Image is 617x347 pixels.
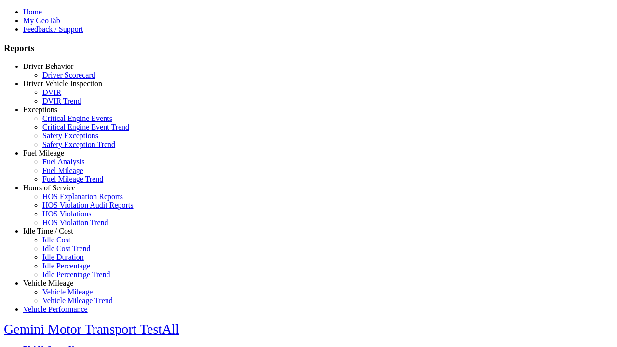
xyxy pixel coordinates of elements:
[42,175,103,183] a: Fuel Mileage Trend
[42,262,90,270] a: Idle Percentage
[42,201,134,209] a: HOS Violation Audit Reports
[23,305,88,313] a: Vehicle Performance
[23,279,73,287] a: Vehicle Mileage
[42,71,95,79] a: Driver Scorecard
[23,16,60,25] a: My GeoTab
[42,210,91,218] a: HOS Violations
[23,149,64,157] a: Fuel Mileage
[23,25,83,33] a: Feedback / Support
[42,123,129,131] a: Critical Engine Event Trend
[42,270,110,279] a: Idle Percentage Trend
[23,8,42,16] a: Home
[42,288,93,296] a: Vehicle Mileage
[23,80,102,88] a: Driver Vehicle Inspection
[4,321,179,336] a: Gemini Motor Transport TestAll
[42,192,123,200] a: HOS Explanation Reports
[42,166,83,174] a: Fuel Mileage
[42,132,98,140] a: Safety Exceptions
[42,114,112,122] a: Critical Engine Events
[42,158,85,166] a: Fuel Analysis
[42,296,113,305] a: Vehicle Mileage Trend
[42,88,61,96] a: DVIR
[4,43,613,53] h3: Reports
[42,236,70,244] a: Idle Cost
[42,97,81,105] a: DVIR Trend
[23,62,73,70] a: Driver Behavior
[23,184,75,192] a: Hours of Service
[23,227,73,235] a: Idle Time / Cost
[42,218,108,227] a: HOS Violation Trend
[42,244,91,253] a: Idle Cost Trend
[42,140,115,148] a: Safety Exception Trend
[42,253,84,261] a: Idle Duration
[23,106,57,114] a: Exceptions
